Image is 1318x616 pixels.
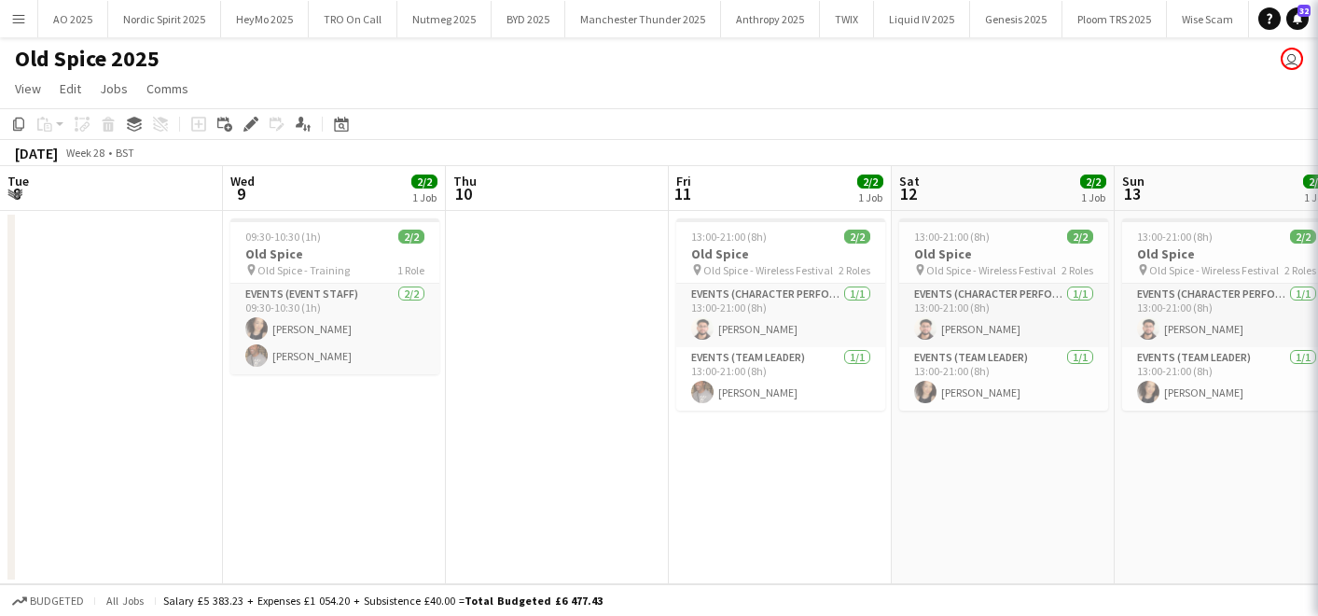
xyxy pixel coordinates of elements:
[309,1,397,37] button: TRO On Call
[15,80,41,97] span: View
[1297,5,1311,17] span: 32
[465,594,603,608] span: Total Budgeted £6 477.43
[245,230,321,244] span: 09:30-10:30 (1h)
[60,80,81,97] span: Edit
[92,77,135,101] a: Jobs
[703,263,833,277] span: Old Spice - Wireless Festival
[1061,263,1093,277] span: 2 Roles
[398,230,424,244] span: 2/2
[15,45,160,73] h1: Old Spice 2025
[62,146,108,160] span: Week 28
[676,245,885,262] h3: Old Spice
[676,347,885,411] app-card-role: Events (Team Leader)1/113:00-21:00 (8h)[PERSON_NAME]
[857,175,883,189] span: 2/2
[1137,230,1213,244] span: 13:00-21:00 (8h)
[103,594,147,608] span: All jobs
[1149,263,1279,277] span: Old Spice - Wireless Festival
[451,183,477,204] span: 10
[839,263,870,277] span: 2 Roles
[676,284,885,347] app-card-role: Events (Character Performer)1/113:00-21:00 (8h)[PERSON_NAME]
[844,230,870,244] span: 2/2
[228,183,255,204] span: 9
[1290,230,1316,244] span: 2/2
[721,1,820,37] button: Anthropy 2025
[230,173,255,189] span: Wed
[412,190,437,204] div: 1 Job
[899,245,1108,262] h3: Old Spice
[899,347,1108,411] app-card-role: Events (Team Leader)1/113:00-21:00 (8h)[PERSON_NAME]
[914,230,990,244] span: 13:00-21:00 (8h)
[676,173,691,189] span: Fri
[230,284,439,374] app-card-role: Events (Event Staff)2/209:30-10:30 (1h)[PERSON_NAME][PERSON_NAME]
[139,77,196,101] a: Comms
[1067,230,1093,244] span: 2/2
[896,183,920,204] span: 12
[230,245,439,262] h3: Old Spice
[453,173,477,189] span: Thu
[1167,1,1249,37] button: Wise Scam
[874,1,970,37] button: Liquid IV 2025
[397,263,424,277] span: 1 Role
[676,218,885,411] app-job-card: 13:00-21:00 (8h)2/2Old Spice Old Spice - Wireless Festival2 RolesEvents (Character Performer)1/11...
[673,183,691,204] span: 11
[221,1,309,37] button: HeyMo 2025
[7,77,49,101] a: View
[1119,183,1145,204] span: 13
[38,1,108,37] button: AO 2025
[163,594,603,608] div: Salary £5 383.23 + Expenses £1 054.20 + Subsistence £40.00 =
[52,77,89,101] a: Edit
[30,595,84,608] span: Budgeted
[108,1,221,37] button: Nordic Spirit 2025
[899,218,1108,411] app-job-card: 13:00-21:00 (8h)2/2Old Spice Old Spice - Wireless Festival2 RolesEvents (Character Performer)1/11...
[1281,48,1303,70] app-user-avatar: Laura Smallwood
[1122,173,1145,189] span: Sun
[1286,7,1309,30] a: 32
[926,263,1056,277] span: Old Spice - Wireless Festival
[899,173,920,189] span: Sat
[1062,1,1167,37] button: Ploom TRS 2025
[15,144,58,162] div: [DATE]
[146,80,188,97] span: Comms
[970,1,1062,37] button: Genesis 2025
[9,591,87,611] button: Budgeted
[257,263,350,277] span: Old Spice - Training
[116,146,134,160] div: BST
[100,80,128,97] span: Jobs
[691,230,767,244] span: 13:00-21:00 (8h)
[5,183,29,204] span: 8
[7,173,29,189] span: Tue
[1081,190,1105,204] div: 1 Job
[492,1,565,37] button: BYD 2025
[858,190,882,204] div: 1 Job
[1080,175,1106,189] span: 2/2
[411,175,437,189] span: 2/2
[1284,263,1316,277] span: 2 Roles
[820,1,874,37] button: TWIX
[899,284,1108,347] app-card-role: Events (Character Performer)1/113:00-21:00 (8h)[PERSON_NAME]
[397,1,492,37] button: Nutmeg 2025
[230,218,439,374] app-job-card: 09:30-10:30 (1h)2/2Old Spice Old Spice - Training1 RoleEvents (Event Staff)2/209:30-10:30 (1h)[PE...
[565,1,721,37] button: Manchester Thunder 2025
